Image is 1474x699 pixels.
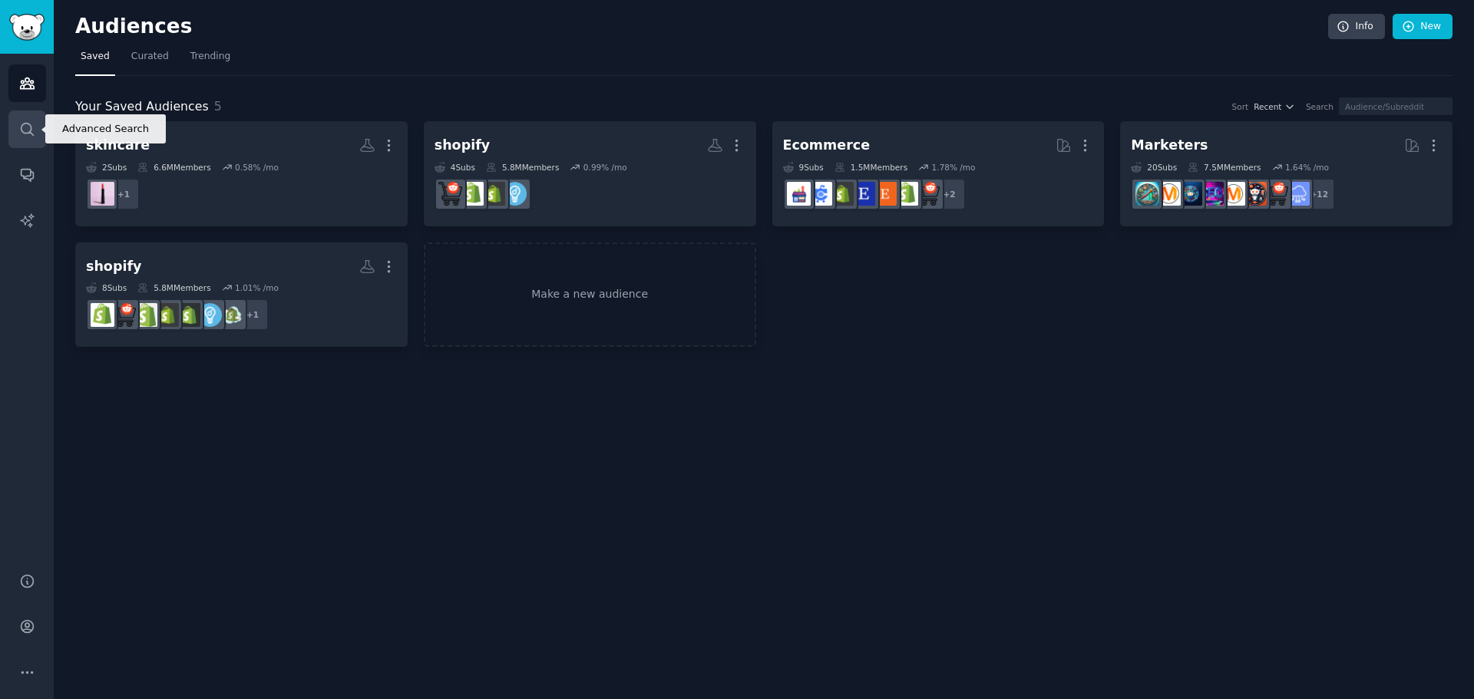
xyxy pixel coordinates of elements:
img: socialmedia [1243,182,1267,206]
div: 9 Sub s [783,162,824,173]
span: Curated [131,50,169,64]
img: ecommerce [1264,182,1288,206]
img: Entrepreneur [198,303,222,327]
div: 1.78 % /mo [932,162,976,173]
span: Trending [190,50,230,64]
span: Recent [1254,101,1281,112]
img: ShopifyWebsites [177,303,200,327]
div: + 1 [107,178,140,210]
img: beauty [91,182,114,206]
img: ecommerce [438,182,462,206]
div: shopify [86,257,141,276]
img: digital_marketing [1178,182,1202,206]
img: shopify_geeks [134,303,157,327]
img: reviewmyshopify [481,182,505,206]
span: 5 [214,99,222,114]
span: Saved [81,50,110,64]
img: Affiliatemarketing [1135,182,1159,206]
a: Make a new audience [424,242,756,348]
a: Info [1328,14,1385,40]
div: + 1 [236,298,269,331]
div: 5.8M Members [486,162,559,173]
span: Your Saved Audiences [75,97,209,117]
div: 2 Sub s [86,162,127,173]
a: Ecommerce9Subs1.5MMembers1.78% /mo+2ecommerceshopifyEtsyEtsySellersreviewmyshopifyecommercemarket... [772,121,1105,226]
img: ecommerce_growth [787,182,811,206]
div: 20 Sub s [1131,162,1177,173]
img: reviewmyshopify [155,303,179,327]
img: reviewmyshopify [830,182,854,206]
a: shopify4Subs5.8MMembers0.99% /moEntrepreneurreviewmyshopifyshopifyecommerce [424,121,756,226]
div: Marketers [1131,136,1208,155]
a: shopify8Subs5.8MMembers1.01% /mo+1Shopify_UsersEntrepreneurShopifyWebsitesreviewmyshopifyshopify_... [75,242,408,348]
div: Search [1306,101,1334,112]
img: marketing [1221,182,1245,206]
div: 1.64 % /mo [1285,162,1329,173]
div: 6.6M Members [137,162,210,173]
div: 4 Sub s [435,162,475,173]
div: 8 Sub s [86,282,127,293]
h2: Audiences [75,15,1328,39]
div: shopify [435,136,490,155]
a: Saved [75,45,115,76]
div: Sort [1232,101,1249,112]
div: 7.5M Members [1188,162,1261,173]
a: Trending [185,45,236,76]
img: SaaS [1286,182,1310,206]
img: DigitalMarketing [1157,182,1181,206]
img: Shopify_Users [220,303,243,327]
img: ecommercemarketing [808,182,832,206]
a: New [1393,14,1453,40]
div: 5.8M Members [137,282,210,293]
div: skincare [86,136,150,155]
img: shopify [460,182,484,206]
a: Marketers20Subs7.5MMembers1.64% /mo+12SaaSecommercesocialmediamarketingSEOdigital_marketingDigita... [1120,121,1453,226]
img: shopify [894,182,918,206]
img: Entrepreneur [503,182,527,206]
div: + 12 [1303,178,1335,210]
img: Etsy [873,182,897,206]
button: Recent [1254,101,1295,112]
img: ecommerce [112,303,136,327]
div: 1.01 % /mo [235,282,279,293]
input: Audience/Subreddit [1339,97,1453,115]
div: 0.99 % /mo [583,162,627,173]
img: SEO [1200,182,1224,206]
img: EtsySellers [851,182,875,206]
img: ecommerce [916,182,940,206]
div: + 2 [934,178,966,210]
img: shopify [91,303,114,327]
a: skincare2Subs6.6MMembers0.58% /mo+1beauty [75,121,408,226]
div: 0.58 % /mo [235,162,279,173]
img: GummySearch logo [9,14,45,41]
a: Curated [126,45,174,76]
div: 1.5M Members [834,162,907,173]
div: Ecommerce [783,136,871,155]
